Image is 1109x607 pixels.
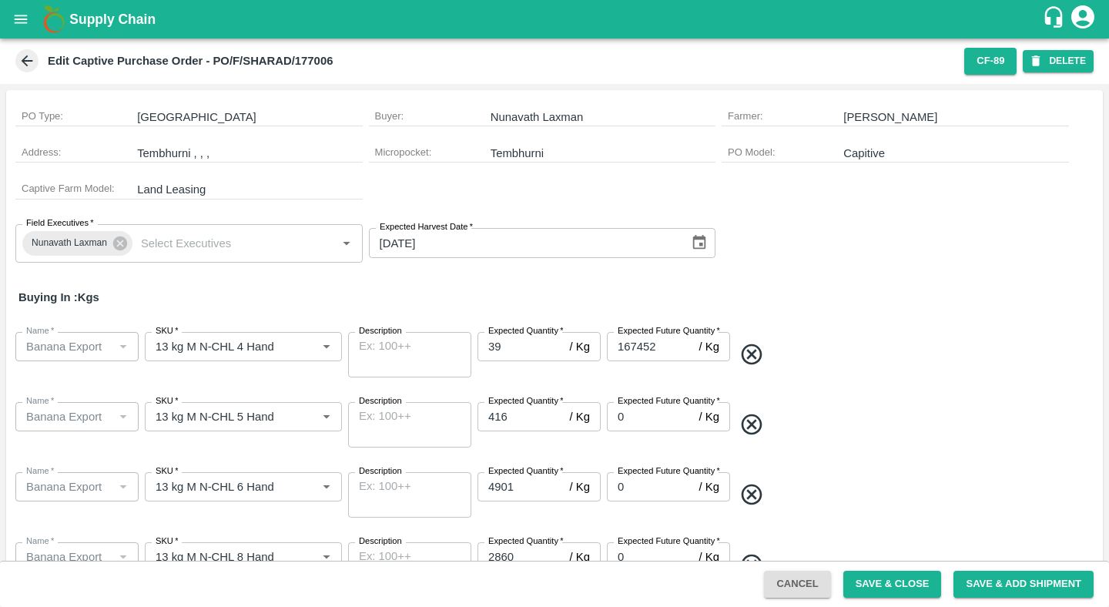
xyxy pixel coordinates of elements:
[3,2,39,37] button: open drawer
[369,228,678,257] input: Select Date
[618,535,720,548] label: Expected Future Quantity
[477,402,564,431] input: 0.0
[137,145,362,162] p: Tembhurni , , ,
[359,395,402,407] label: Description
[618,395,720,407] label: Expected Future Quantity
[843,145,1068,162] p: Capitive
[728,145,837,160] h6: PO Model :
[491,145,715,162] p: Tembhurni
[12,281,106,314] h6: Buying In : Kgs
[359,535,402,548] label: Description
[22,181,131,196] h6: Captive Farm Model :
[477,332,564,361] input: 0.0
[375,109,484,124] h6: Buyer :
[488,395,564,407] label: Expected Quantity
[22,145,131,160] h6: Address :
[317,477,337,497] button: Open
[26,535,54,548] label: Name
[137,181,362,198] p: Land Leasing
[135,233,313,253] input: Select Executives
[570,338,590,355] p: / Kg
[317,547,337,567] button: Open
[149,547,292,567] input: SKU
[843,571,942,598] button: Save & Close
[359,325,402,337] label: Description
[156,465,178,478] label: SKU
[764,571,830,598] button: Cancel
[22,235,116,251] span: Nunavath Laxman
[149,337,292,357] input: SKU
[607,402,693,431] input: 0.0
[618,465,720,478] label: Expected Future Quantity
[359,465,402,478] label: Description
[20,547,109,567] input: Name
[699,408,719,425] p: / Kg
[477,472,564,501] input: 0.0
[156,325,178,337] label: SKU
[156,535,178,548] label: SKU
[843,109,1068,126] p: [PERSON_NAME]
[570,548,590,565] p: / Kg
[570,478,590,495] p: / Kg
[570,408,590,425] p: / Kg
[380,221,473,233] label: Expected Harvest Date
[607,332,693,361] input: 0.0
[26,325,54,337] label: Name
[22,231,132,256] div: Nunavath Laxman
[375,145,484,160] h6: Micropocket :
[20,477,109,497] input: Name
[488,325,564,337] label: Expected Quantity
[491,109,715,126] p: Nunavath Laxman
[317,337,337,357] button: Open
[953,571,1094,598] button: Save & Add Shipment
[317,407,337,427] button: Open
[488,465,564,478] label: Expected Quantity
[69,8,1042,30] a: Supply Chain
[149,477,292,497] input: SKU
[20,337,109,357] input: Name
[964,48,1017,75] button: CF-89
[477,542,564,572] input: 0.0
[699,338,719,355] p: / Kg
[20,407,109,427] input: Name
[26,217,94,230] label: Field Executives
[22,109,131,124] h6: PO Type :
[1042,5,1069,33] div: customer-support
[607,472,693,501] input: 0.0
[488,535,564,548] label: Expected Quantity
[156,395,178,407] label: SKU
[26,465,54,478] label: Name
[137,109,362,126] p: [GEOGRAPHIC_DATA]
[699,548,719,565] p: / Kg
[699,478,719,495] p: / Kg
[69,12,156,27] b: Supply Chain
[337,233,357,253] button: Open
[618,325,720,337] label: Expected Future Quantity
[1069,3,1097,35] div: account of current user
[149,407,292,427] input: SKU
[607,542,693,572] input: 0.0
[39,4,69,35] img: logo
[26,395,54,407] label: Name
[1023,50,1094,72] button: DELETE
[685,228,714,257] button: Choose date, selected date is Sep 17, 2025
[48,55,333,67] b: Edit Captive Purchase Order - PO/F/SHARAD/177006
[728,109,837,124] h6: Farmer :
